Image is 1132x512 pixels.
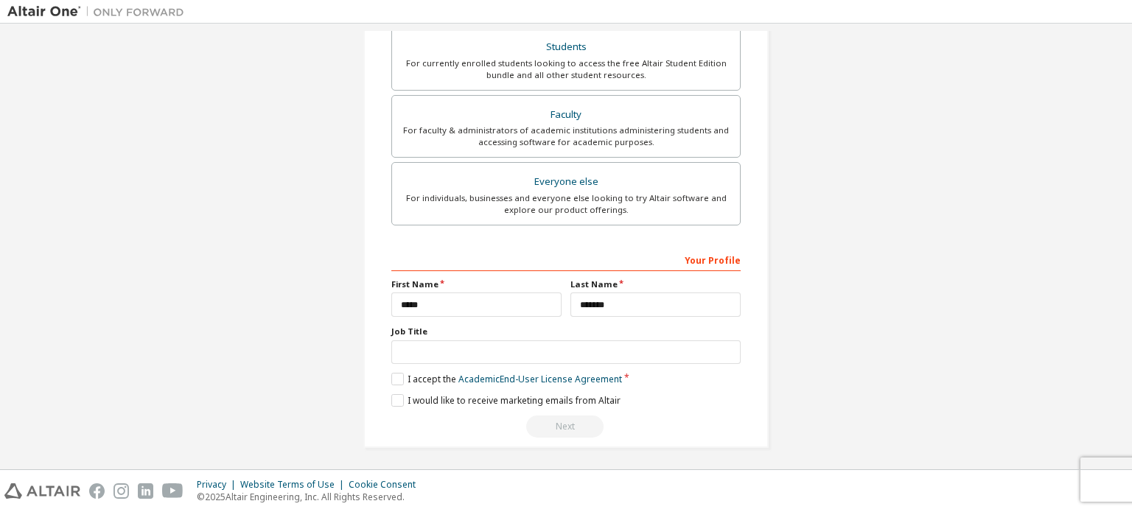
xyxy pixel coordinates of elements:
[138,483,153,499] img: linkedin.svg
[391,373,622,385] label: I accept the
[401,125,731,148] div: For faculty & administrators of academic institutions administering students and accessing softwa...
[113,483,129,499] img: instagram.svg
[89,483,105,499] img: facebook.svg
[458,373,622,385] a: Academic End-User License Agreement
[4,483,80,499] img: altair_logo.svg
[7,4,192,19] img: Altair One
[391,248,741,271] div: Your Profile
[391,394,621,407] label: I would like to receive marketing emails from Altair
[391,415,741,438] div: Read and acccept EULA to continue
[401,192,731,216] div: For individuals, businesses and everyone else looking to try Altair software and explore our prod...
[391,278,562,290] label: First Name
[162,483,184,499] img: youtube.svg
[570,278,741,290] label: Last Name
[401,105,731,125] div: Faculty
[401,37,731,57] div: Students
[401,57,731,81] div: For currently enrolled students looking to access the free Altair Student Edition bundle and all ...
[240,479,349,491] div: Website Terms of Use
[401,172,731,192] div: Everyone else
[197,491,424,503] p: © 2025 Altair Engineering, Inc. All Rights Reserved.
[349,479,424,491] div: Cookie Consent
[197,479,240,491] div: Privacy
[391,326,741,337] label: Job Title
